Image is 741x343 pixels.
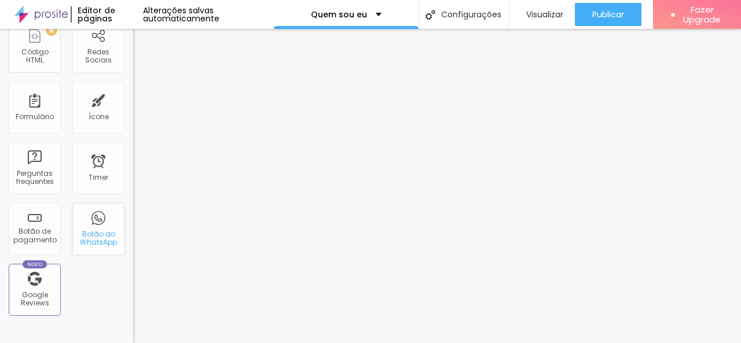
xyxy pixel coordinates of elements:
div: Código HTML [12,48,57,65]
div: Timer [89,174,108,182]
span: Visualizar [526,10,563,19]
span: Fazer Upgrade [680,5,724,25]
div: Google Reviews [12,291,57,308]
div: Editor de páginas [71,6,143,23]
button: Visualizar [509,3,575,26]
span: Publicar [592,10,624,19]
div: Novo [23,260,47,268]
div: Ícone [89,113,109,121]
p: Quem sou eu [311,10,367,19]
div: Botão de pagamento [12,227,57,244]
div: Botão do WhatsApp [75,230,121,247]
div: Formulário [16,113,54,121]
img: Icone [425,10,435,20]
div: Perguntas frequentes [12,169,57,186]
button: Publicar [575,3,641,26]
div: Redes Sociais [75,48,121,65]
iframe: Editor [133,29,741,343]
div: Alterações salvas automaticamente [143,6,274,23]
